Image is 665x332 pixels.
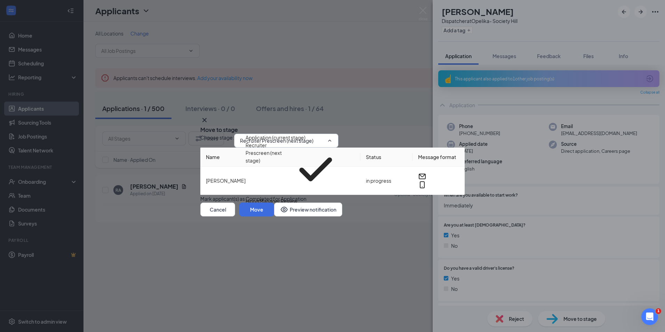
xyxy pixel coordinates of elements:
[641,308,658,325] iframe: Intercom live chat
[200,134,234,148] span: Choose stage :
[274,203,342,216] button: Preview notificationEye
[280,205,288,214] svg: Eye
[246,134,305,141] div: Application (current stage)
[418,172,426,181] svg: Email
[412,148,465,167] th: Message format
[239,203,274,216] button: Move
[360,148,412,167] th: Status
[200,116,209,124] svg: Cross
[246,197,297,205] div: Hiring Manager Review
[200,116,209,124] button: Close
[206,177,246,184] span: [PERSON_NAME]
[200,148,360,167] th: Name
[288,141,344,197] svg: Checkmark
[360,167,412,195] td: in progress
[246,141,288,197] div: Recruiter Prescreen (next stage)
[418,181,426,189] svg: MobileSms
[200,126,238,134] h3: Move to stage
[656,308,661,314] span: 1
[200,195,306,203] span: Mark applicant(s) as Completed for Application
[200,203,235,216] button: Cancel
